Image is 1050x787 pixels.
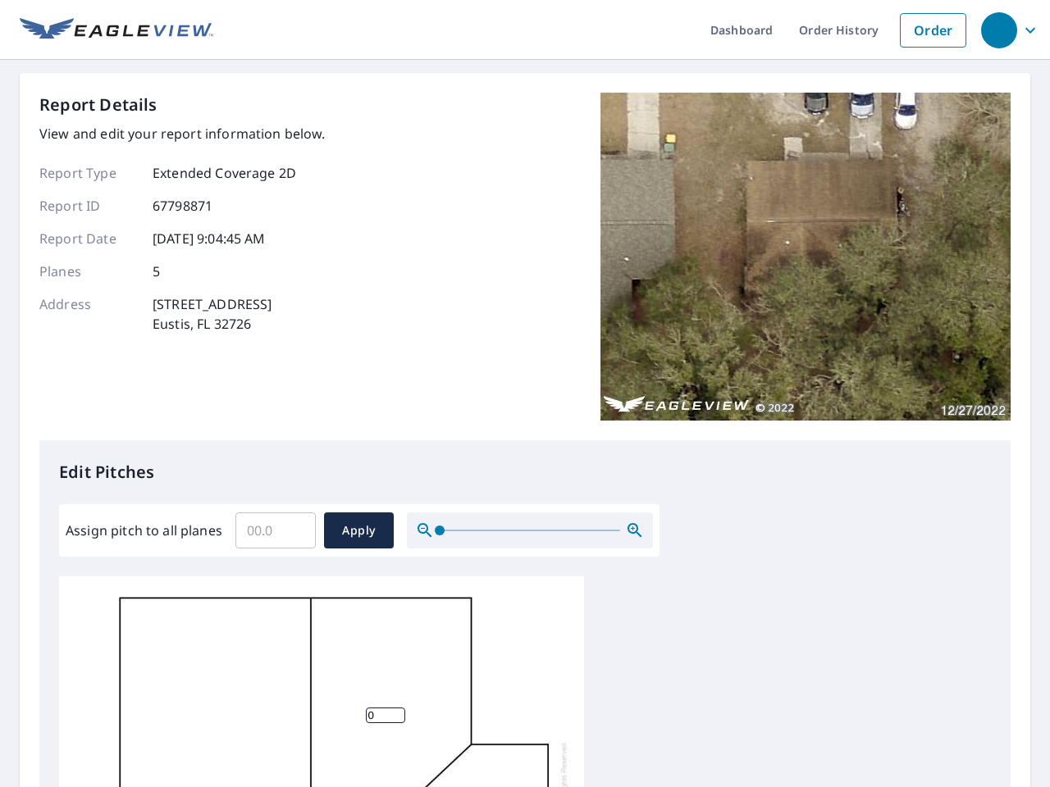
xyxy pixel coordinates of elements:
[153,196,212,216] p: 67798871
[153,163,296,183] p: Extended Coverage 2D
[153,294,272,334] p: [STREET_ADDRESS] Eustis, FL 32726
[39,294,138,334] p: Address
[324,512,394,548] button: Apply
[39,124,326,143] p: View and edit your report information below.
[59,460,991,484] p: Edit Pitches
[39,262,138,281] p: Planes
[900,13,966,48] a: Order
[600,93,1011,421] img: Top image
[39,229,138,248] p: Report Date
[39,196,138,216] p: Report ID
[39,93,157,117] p: Report Details
[66,521,222,540] label: Assign pitch to all planes
[20,18,213,43] img: EV Logo
[153,229,266,248] p: [DATE] 9:04:45 AM
[153,262,160,281] p: 5
[337,521,381,541] span: Apply
[39,163,138,183] p: Report Type
[235,507,316,553] input: 00.0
